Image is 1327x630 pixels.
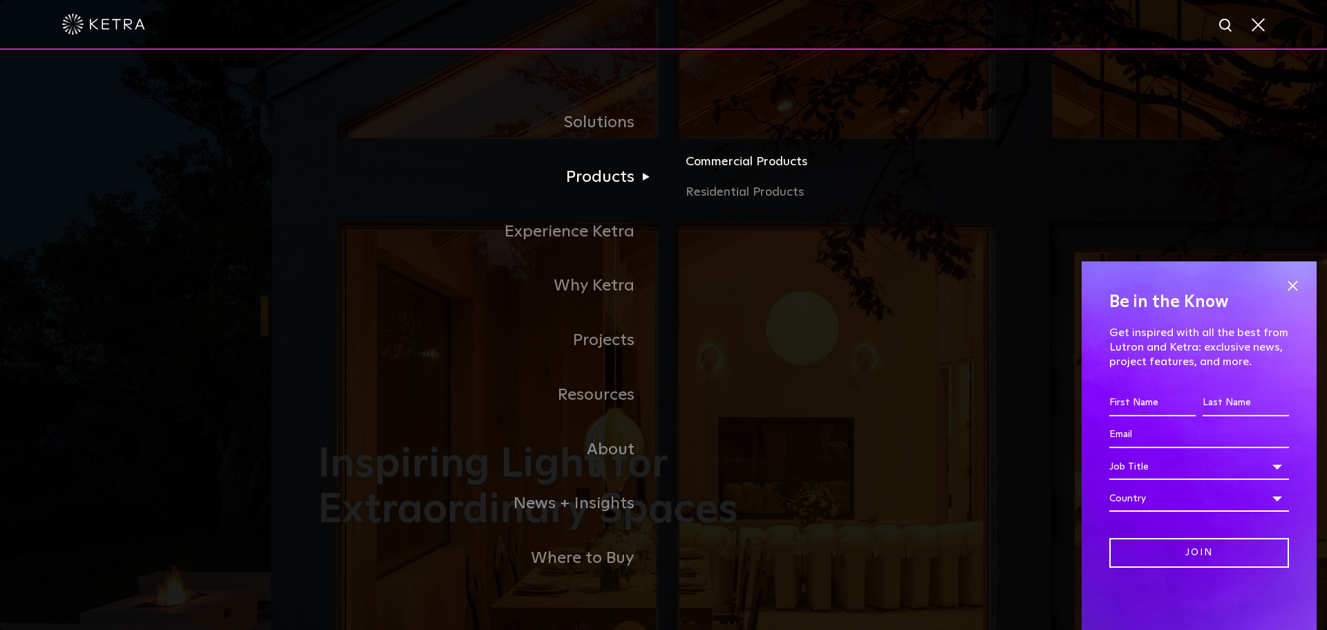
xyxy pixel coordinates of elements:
a: Solutions [318,95,663,150]
a: News + Insights [318,476,663,531]
input: First Name [1109,390,1196,416]
a: Where to Buy [318,531,663,586]
input: Join [1109,538,1289,568]
h4: Be in the Know [1109,289,1289,315]
a: Residential Products [686,183,1009,203]
p: Get inspired with all the best from Lutron and Ketra: exclusive news, project features, and more. [1109,326,1289,369]
img: search icon [1218,17,1235,35]
a: About [318,423,663,477]
input: Last Name [1203,390,1289,416]
div: Navigation Menu [318,95,1009,586]
div: Job Title [1109,454,1289,480]
a: Commercial Products [686,152,1009,183]
a: Products [318,150,663,205]
div: Country [1109,485,1289,512]
img: ketra-logo-2019-white [62,14,145,35]
a: Projects [318,313,663,368]
a: Why Ketra [318,259,663,313]
a: Experience Ketra [318,205,663,259]
input: Email [1109,422,1289,448]
a: Resources [318,368,663,423]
